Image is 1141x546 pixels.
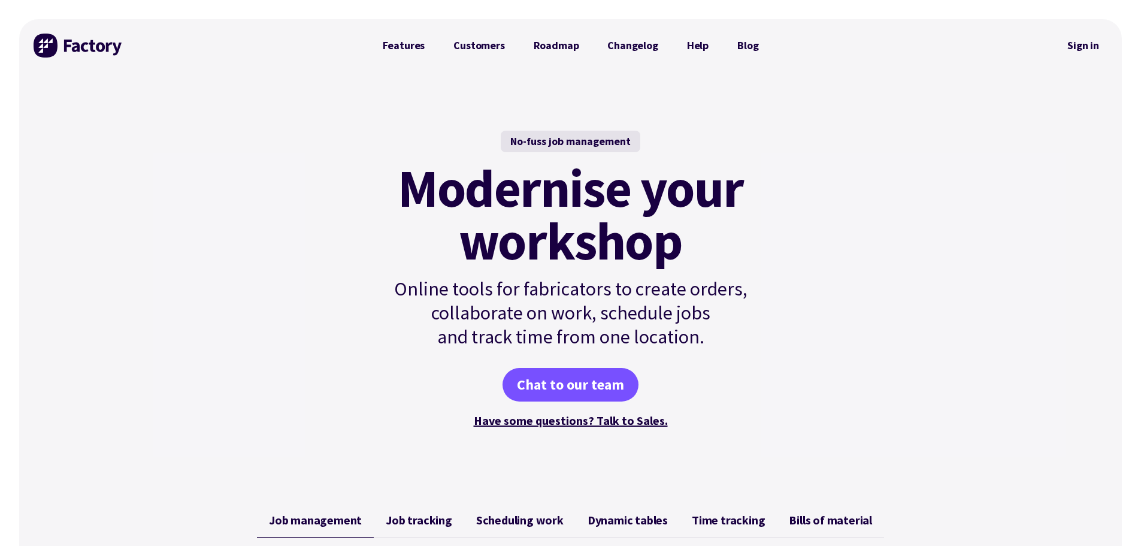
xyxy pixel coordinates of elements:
img: Factory [34,34,123,58]
p: Online tools for fabricators to create orders, collaborate on work, schedule jobs and track time ... [368,277,773,349]
mark: Modernise your workshop [398,162,743,267]
a: Sign in [1059,32,1107,59]
div: No-fuss job management [501,131,640,152]
nav: Primary Navigation [368,34,773,58]
a: Have some questions? Talk to Sales. [474,413,668,428]
span: Bills of material [789,513,872,527]
span: Job management [269,513,362,527]
span: Scheduling work [476,513,564,527]
a: Chat to our team [503,368,638,402]
a: Roadmap [519,34,594,58]
span: Time tracking [692,513,765,527]
nav: Secondary Navigation [1059,32,1107,59]
span: Job tracking [386,513,452,527]
span: Dynamic tables [588,513,668,527]
a: Changelog [593,34,672,58]
a: Customers [439,34,519,58]
a: Blog [723,34,773,58]
a: Features [368,34,440,58]
a: Help [673,34,723,58]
